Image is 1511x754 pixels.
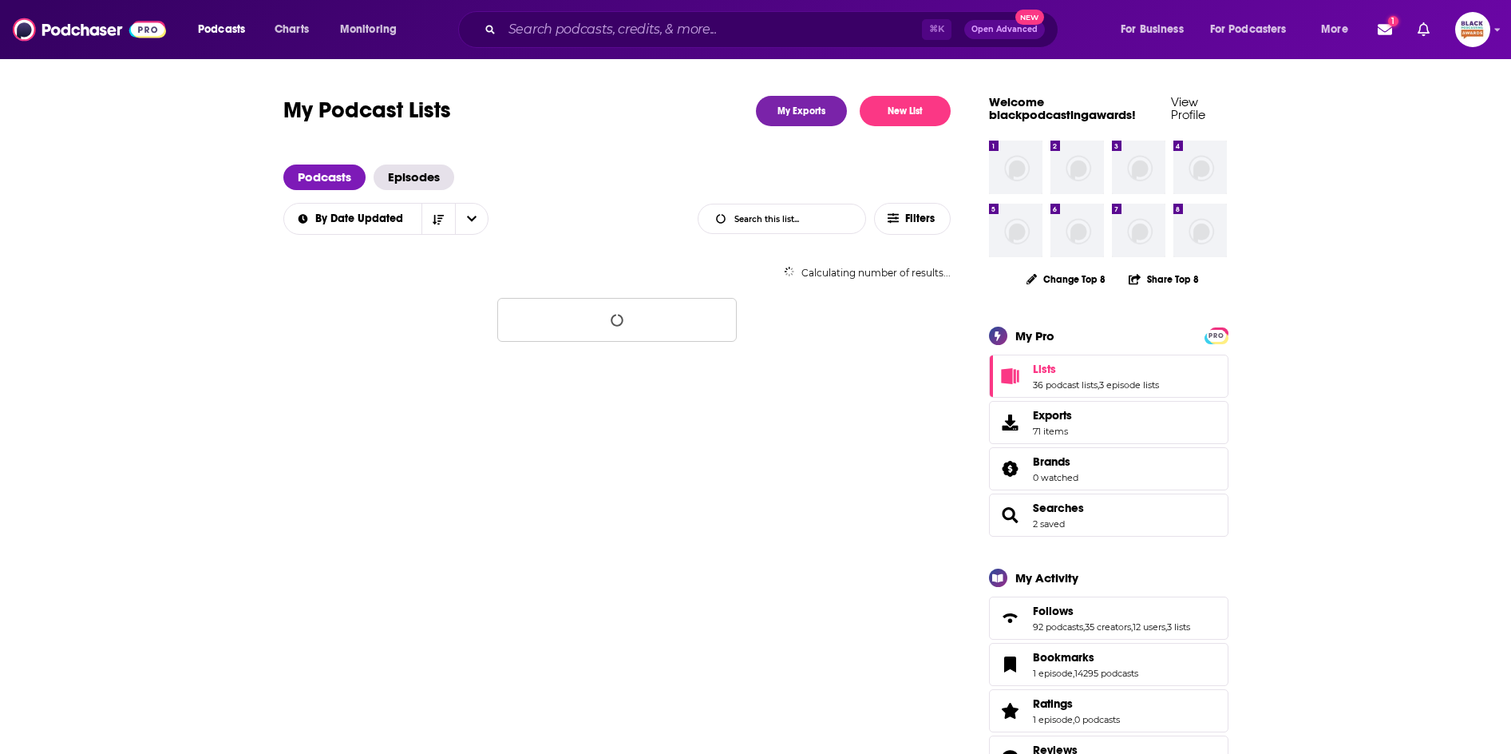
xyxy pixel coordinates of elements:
button: Open AdvancedNew [964,20,1045,39]
a: My Exports [756,96,847,126]
span: , [1165,621,1167,633]
a: 14295 podcasts [1074,668,1138,679]
img: missing-image.png [1112,141,1165,194]
a: 35 creators [1085,621,1131,633]
button: Share Top 8 [1128,264,1200,295]
a: 36 podcast lists [1033,379,1098,391]
span: Follows [1033,604,1074,618]
button: Loading [497,298,737,342]
span: Filters [905,213,937,224]
span: Podcasts [198,18,245,41]
img: missing-image.png [1173,204,1227,257]
span: 1 [1388,16,1398,26]
img: missing-image.png [989,141,1042,194]
a: Bookmarks [1033,650,1138,665]
button: Show profile menu [1455,12,1490,47]
a: 1 episode [1033,668,1073,679]
img: missing-image.png [1050,204,1104,257]
a: Ratings [995,700,1026,722]
a: Lists [995,365,1026,387]
button: New List [860,96,951,126]
span: By Date Updated [315,213,409,224]
a: Lists [1033,362,1159,376]
a: 0 watched [1033,472,1078,483]
img: User Profile [1455,12,1490,47]
img: missing-image.png [1050,141,1104,194]
a: 1 episode [1033,714,1073,725]
a: 0 podcasts [1074,714,1120,725]
a: Charts [264,17,318,42]
button: Filters [874,203,951,235]
h2: Choose List sort [283,203,489,235]
button: open menu [455,204,489,234]
a: Welcome blackpodcastingawards! [989,94,1136,122]
div: My Pro [1015,328,1054,343]
span: Monitoring [340,18,397,41]
span: PRO [1207,330,1226,342]
a: PRO [1207,328,1226,340]
h1: My Podcast Lists [283,96,451,126]
span: Bookmarks [1033,650,1094,665]
a: Bookmarks [995,653,1026,676]
span: Brands [989,447,1228,490]
a: 3 episode lists [1099,379,1159,391]
img: Podchaser - Follow, Share and Rate Podcasts [13,14,166,45]
a: Show notifications dropdown [1371,16,1398,43]
span: Lists [1033,362,1056,376]
button: open menu [187,17,266,42]
span: Brands [1033,454,1070,469]
button: Sort Direction [421,204,455,234]
span: Exports [1033,408,1072,423]
span: Logged in as blackpodcastingawards [1455,12,1490,47]
div: Search podcasts, credits, & more... [473,11,1074,48]
a: Ratings [1033,696,1120,711]
span: Ratings [1033,696,1073,711]
button: open menu [283,213,421,224]
span: More [1321,18,1348,41]
a: 2 saved [1033,518,1065,530]
span: , [1131,621,1133,633]
img: missing-image.png [1173,141,1227,194]
a: Episodes [374,165,454,190]
span: , [1083,621,1085,633]
a: 3 lists [1167,621,1190,633]
a: 92 podcasts [1033,621,1083,633]
a: Show notifications dropdown [1411,16,1436,43]
img: missing-image.png [1112,204,1165,257]
a: Brands [995,458,1026,480]
a: Follows [995,607,1026,629]
span: 71 items [1033,426,1072,437]
span: Charts [275,18,309,41]
span: For Business [1121,18,1184,41]
a: Follows [1033,604,1190,618]
span: New [1015,10,1044,25]
img: missing-image.png [989,204,1042,257]
span: Ratings [989,689,1228,732]
span: Follows [989,597,1228,640]
a: Brands [1033,454,1078,469]
button: open menu [1110,17,1204,42]
span: Open Advanced [971,26,1038,34]
a: Exports [989,401,1228,444]
button: Change Top 8 [1017,269,1116,289]
a: Searches [1033,501,1084,515]
span: , [1073,668,1074,679]
a: 12 users [1133,621,1165,633]
span: , [1098,379,1099,391]
div: My Activity [1015,570,1078,585]
button: open menu [329,17,417,42]
button: open menu [1200,17,1310,42]
span: Lists [989,355,1228,398]
input: Search podcasts, credits, & more... [502,17,922,42]
a: Searches [995,504,1026,526]
span: ⌘ K [922,19,951,40]
span: , [1073,714,1074,725]
a: Podcasts [283,165,366,190]
button: open menu [1310,17,1368,42]
div: Calculating number of results... [283,267,951,279]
